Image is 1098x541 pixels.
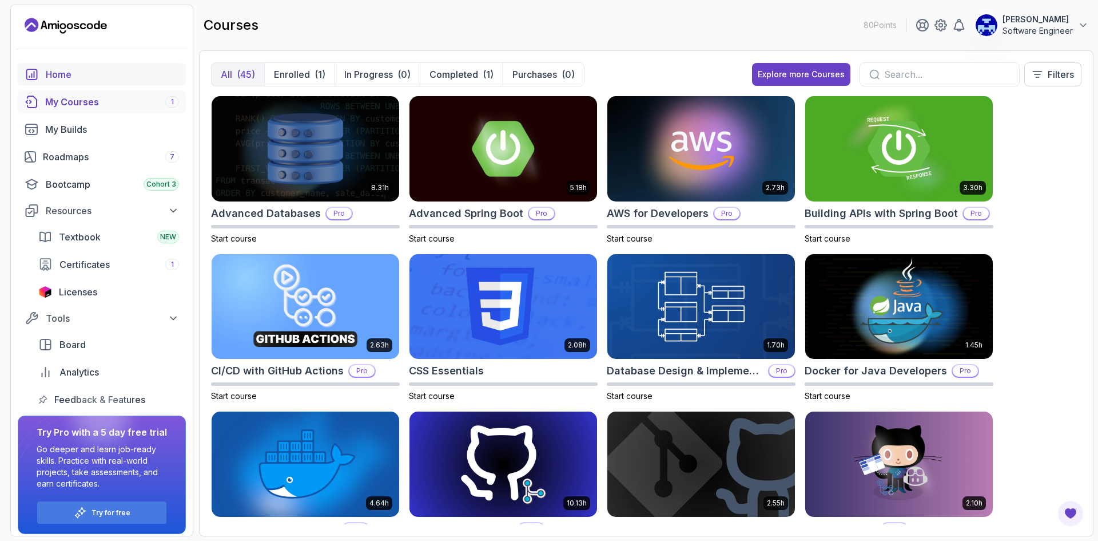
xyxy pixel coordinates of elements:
a: home [18,63,186,86]
p: 4.64h [369,499,389,508]
a: licenses [31,281,186,303]
button: Explore more Courses [752,63,850,86]
img: AWS for Developers card [607,96,795,202]
div: Bootcamp [46,177,179,191]
span: 1 [171,97,174,106]
img: Docker For Professionals card [212,412,399,517]
p: Pro [519,523,544,535]
span: Textbook [59,230,101,244]
img: user profile image [976,14,997,36]
img: jetbrains icon [38,286,52,298]
img: GitHub Toolkit card [805,412,993,517]
span: Board [59,338,86,352]
h2: Git for Professionals [409,521,513,537]
a: analytics [31,361,186,384]
div: (0) [562,68,575,81]
a: textbook [31,226,186,248]
span: Analytics [59,365,99,379]
p: 2.55h [767,499,785,508]
span: Start course [409,391,455,401]
p: Filters [1048,68,1074,81]
div: (1) [483,68,494,81]
p: Pro [964,208,989,219]
a: board [31,333,186,356]
span: Certificates [59,258,110,271]
button: user profile image[PERSON_NAME]Software Engineer [975,14,1089,37]
p: 2.73h [766,183,785,192]
img: CI/CD with GitHub Actions card [212,254,399,360]
p: Pro [882,523,907,535]
button: Purchases(0) [503,63,584,86]
p: 1.70h [767,341,785,350]
h2: courses [204,16,258,34]
span: Feedback & Features [54,393,145,406]
div: Tools [46,311,179,325]
h2: Advanced Databases [211,206,321,222]
div: Roadmaps [43,150,179,164]
a: Landing page [25,17,107,35]
p: Pro [327,208,352,219]
span: Cohort 3 [146,180,176,189]
p: Pro [343,523,368,535]
button: Enrolled(1) [264,63,335,86]
p: Completed [429,68,478,81]
div: Explore more Courses [758,69,845,80]
span: Start course [211,234,257,243]
span: Start course [409,234,455,243]
button: Resources [18,200,186,221]
button: All(45) [212,63,264,86]
a: builds [18,118,186,141]
div: (0) [397,68,411,81]
a: feedback [31,388,186,411]
span: Start course [211,391,257,401]
h2: GitHub Toolkit [805,521,876,537]
p: Pro [769,365,794,377]
p: Software Engineer [1002,25,1073,37]
p: Pro [349,365,375,377]
div: Resources [46,204,179,218]
h2: CSS Essentials [409,363,484,379]
p: All [221,68,232,81]
a: Try for free [91,508,130,518]
p: 3.30h [963,183,982,192]
span: Start course [607,234,653,243]
h2: Building APIs with Spring Boot [805,206,958,222]
p: 1.45h [965,341,982,350]
span: 1 [171,260,174,269]
img: Advanced Databases card [212,96,399,202]
button: Completed(1) [420,63,503,86]
img: Git for Professionals card [409,412,597,517]
h2: Advanced Spring Boot [409,206,523,222]
p: Go deeper and learn job-ready skills. Practice with real-world projects, take assessments, and ea... [37,444,167,489]
p: [PERSON_NAME] [1002,14,1073,25]
img: Docker for Java Developers card [805,254,993,360]
img: Git & GitHub Fundamentals card [607,412,795,517]
div: Home [46,68,179,81]
span: Start course [805,234,850,243]
p: Pro [714,208,739,219]
div: My Builds [45,123,179,136]
p: 5.18h [570,183,587,192]
p: In Progress [344,68,393,81]
p: 10.13h [567,499,587,508]
h2: Git & GitHub Fundamentals [607,521,742,537]
img: Advanced Spring Boot card [409,96,597,202]
input: Search... [884,68,1010,81]
div: (45) [237,68,255,81]
button: In Progress(0) [335,63,420,86]
button: Filters [1024,62,1081,86]
p: Pro [529,208,554,219]
h2: AWS for Developers [607,206,709,222]
span: Start course [607,391,653,401]
a: bootcamp [18,173,186,196]
span: 7 [170,152,174,161]
p: 2.10h [966,499,982,508]
h2: CI/CD with GitHub Actions [211,363,344,379]
span: Licenses [59,285,97,299]
a: roadmaps [18,145,186,168]
span: Start course [805,391,850,401]
a: courses [18,90,186,113]
h2: Docker for Java Developers [805,363,947,379]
